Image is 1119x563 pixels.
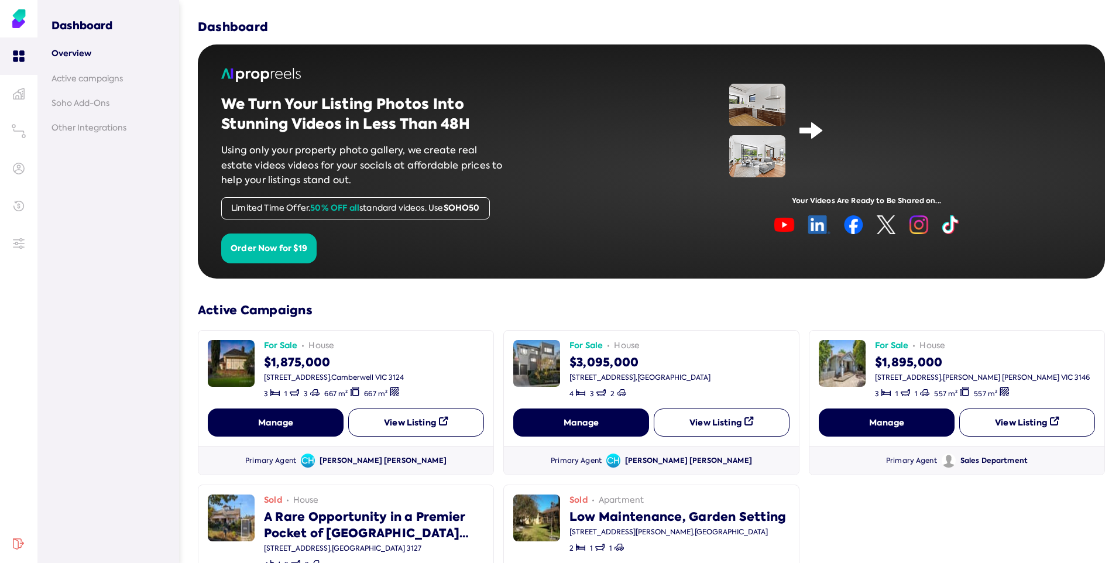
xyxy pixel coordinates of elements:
[304,389,308,399] span: 3
[52,98,165,108] a: Soho Add-Ons
[606,454,620,468] span: Avatar of Cooper Hill
[837,84,1004,177] iframe: Demo
[348,408,484,437] button: View Listing
[875,389,879,399] span: 3
[599,495,644,506] span: apartment
[974,389,997,399] span: 557 m²
[264,495,282,506] span: Sold
[819,408,955,437] button: Manage
[513,408,649,437] button: Manage
[245,456,296,466] div: Primary Agent
[264,544,484,553] div: [STREET_ADDRESS] , [GEOGRAPHIC_DATA] 3127
[208,495,255,541] img: image
[569,352,710,370] div: $3,095,000
[221,94,508,133] h2: We Turn Your Listing Photos Into Stunning Videos in Less Than 48H
[819,340,866,387] img: image
[221,143,508,188] p: Using only your property photo gallery, we create real estate videos videos for your socials at a...
[444,202,480,214] span: SOHO50
[264,352,404,370] div: $1,875,000
[614,340,640,352] span: house
[960,456,1028,466] div: Sales Department
[569,389,574,399] span: 4
[293,495,319,506] span: house
[895,389,898,399] span: 1
[590,544,593,553] span: 1
[52,5,165,33] h3: Dashboard
[569,373,710,382] div: [STREET_ADDRESS] , [GEOGRAPHIC_DATA]
[284,389,287,399] span: 1
[208,408,344,437] button: Manage
[208,340,255,387] img: image
[301,454,315,468] span: CH
[569,544,574,553] span: 2
[264,389,268,399] span: 3
[959,408,1095,437] button: View Listing
[513,340,560,387] img: image
[569,495,588,506] span: Sold
[609,544,612,553] span: 1
[875,340,908,352] span: For Sale
[221,242,317,254] a: Order Now for $19
[301,454,315,468] span: Avatar of Cooper Hill
[52,47,165,59] a: Overview
[264,506,484,541] div: A Rare Opportunity in a Premier Pocket of [GEOGRAPHIC_DATA][PERSON_NAME]
[264,373,404,382] div: [STREET_ADDRESS] , Camberwell VIC 3124
[264,340,297,352] span: For Sale
[915,389,918,399] span: 1
[221,197,490,219] div: Limited Time Offer. standard videos. Use
[198,19,268,35] h3: Dashboard
[606,454,620,468] span: CH
[886,456,937,466] div: Primary Agent
[729,135,785,177] img: image
[310,202,359,214] span: 50% OFF all
[324,389,348,399] span: 667 m²
[651,196,1082,206] div: Your Videos Are Ready to Be Shared on...
[590,389,594,399] span: 3
[774,215,959,234] img: image
[569,527,786,537] div: [STREET_ADDRESS][PERSON_NAME] , [GEOGRAPHIC_DATA]
[221,234,317,264] button: Order Now for $19
[513,495,560,541] img: image
[551,456,602,466] div: Primary Agent
[52,122,165,133] a: Other Integrations
[934,389,957,399] span: 557 m²
[942,454,956,468] img: Avatar of Sales Department
[729,84,785,126] img: image
[569,340,603,352] span: For Sale
[52,73,165,84] a: Active campaigns
[625,456,752,466] div: [PERSON_NAME] [PERSON_NAME]
[364,389,387,399] span: 667 m²
[9,9,28,28] img: Soho Agent Portal Home
[320,456,447,466] div: [PERSON_NAME] [PERSON_NAME]
[875,373,1090,382] div: [STREET_ADDRESS] , [PERSON_NAME] [PERSON_NAME] VIC 3146
[610,389,615,399] span: 2
[198,302,1105,318] h3: Active Campaigns
[875,352,1090,370] div: $1,895,000
[654,408,790,437] button: View Listing
[569,506,786,525] div: Low Maintenance, Garden Setting
[919,340,945,352] span: house
[308,340,334,352] span: house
